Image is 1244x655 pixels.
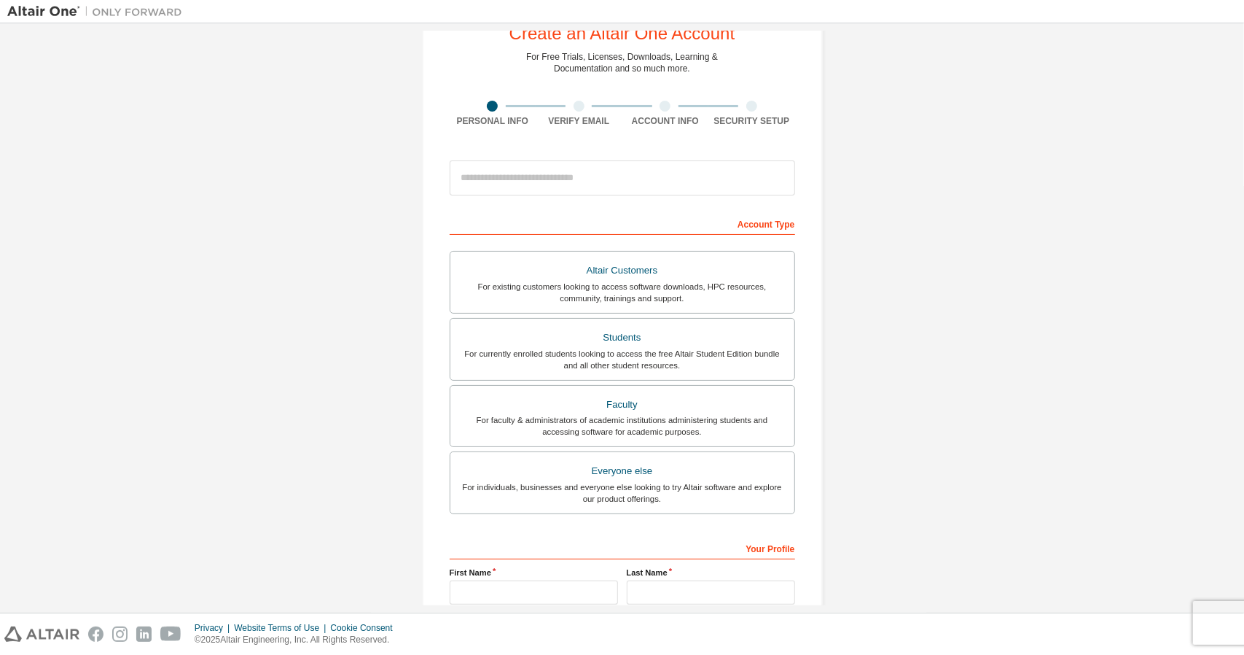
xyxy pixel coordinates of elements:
div: Website Terms of Use [234,622,330,634]
label: First Name [450,567,618,578]
div: Account Type [450,212,795,235]
img: linkedin.svg [136,627,152,642]
div: Cookie Consent [330,622,401,634]
img: youtube.svg [160,627,181,642]
div: For Free Trials, Licenses, Downloads, Learning & Documentation and so much more. [526,51,718,74]
div: Faculty [459,395,786,415]
div: For individuals, businesses and everyone else looking to try Altair software and explore our prod... [459,481,786,505]
img: Altair One [7,4,189,19]
div: Privacy [195,622,234,634]
div: Students [459,327,786,348]
div: For faculty & administrators of academic institutions administering students and accessing softwa... [459,414,786,438]
div: Personal Info [450,115,536,127]
img: instagram.svg [112,627,128,642]
div: For existing customers looking to access software downloads, HPC resources, community, trainings ... [459,281,786,304]
div: Everyone else [459,461,786,481]
div: Security Setup [708,115,795,127]
label: Last Name [627,567,795,578]
div: Verify Email [536,115,622,127]
div: Altair Customers [459,260,786,281]
p: © 2025 Altair Engineering, Inc. All Rights Reserved. [195,634,402,646]
div: Account Info [622,115,709,127]
div: Create an Altair One Account [509,25,735,42]
img: altair_logo.svg [4,627,79,642]
div: For currently enrolled students looking to access the free Altair Student Edition bundle and all ... [459,348,786,371]
div: Your Profile [450,536,795,559]
img: facebook.svg [88,627,103,642]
